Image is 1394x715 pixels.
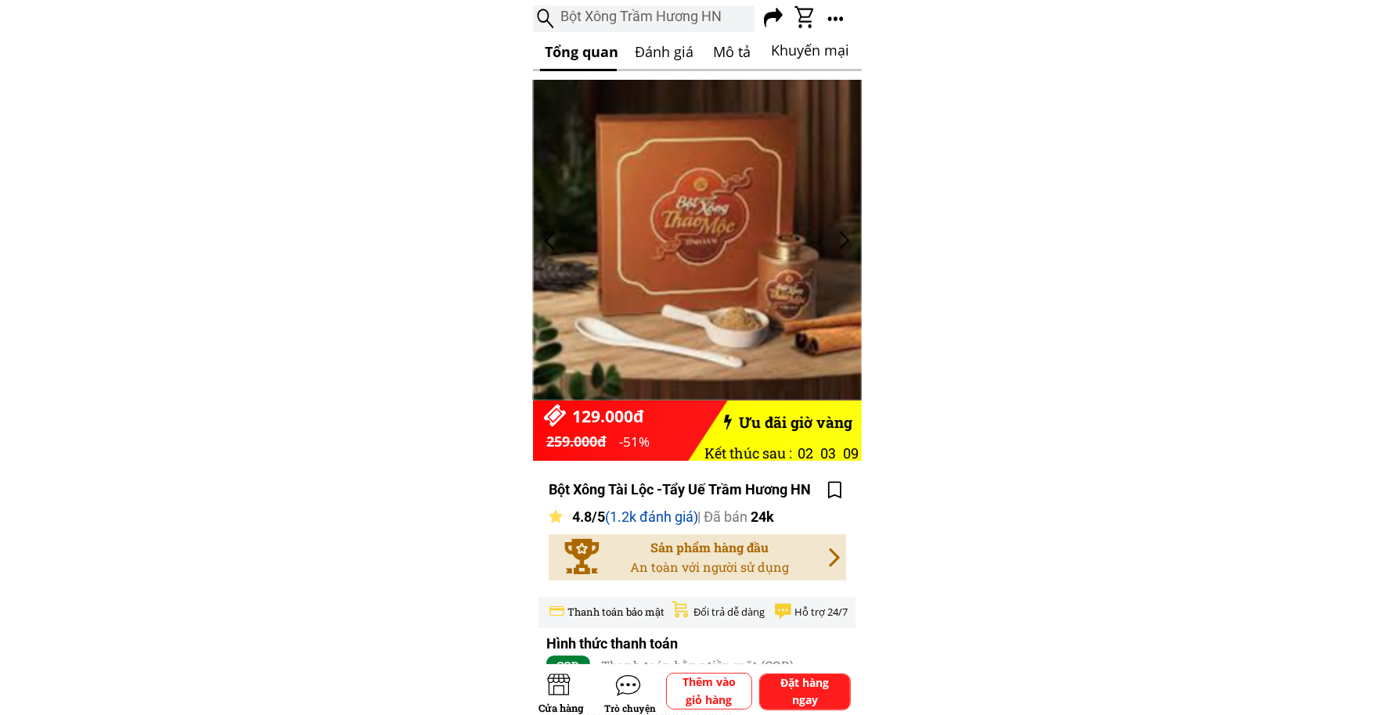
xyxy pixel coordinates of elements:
h3: Hỗ trợ 24/7 [794,604,850,620]
span: An toàn với người sử dụng [630,559,789,575]
p: Đặt hàng ngay [760,674,850,710]
p: COD [546,656,590,675]
span: (1.2k đánh giá) [605,508,698,525]
h3: Ưu đãi giờ vàng [739,411,855,434]
h3: Thanh toán bảo mật [567,604,668,620]
h3: Sản phẩm hàng đầu [625,537,794,577]
span: 24k [751,508,775,525]
h3: Khuyến mại [771,39,854,62]
h3: -51% [619,431,656,452]
h3: 4.8/5 [572,506,793,529]
h3: 129.000đ [572,404,652,430]
h3: Bột Xông Trầm Hương HN [560,5,747,28]
h3: Hình thức thanh toán [546,633,703,656]
h3: Đổi trả dễ dàng [693,604,769,620]
span: | Đã bán [698,508,748,525]
p: Thêm vào giỏ hàng [667,674,751,709]
h3: Kết thúc sau : [705,442,794,465]
h3: Bột Xông Tài Lộc -Tẩy Uế Trầm Hương HN [549,479,821,501]
h3: Đánh giá [635,41,704,63]
h3: 259.000đ [546,430,614,453]
h3: Thanh toán bằng tiền mặt (COD) [601,656,801,676]
h3: Tổng quan [545,41,621,63]
h3: Mô tả [713,41,751,63]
